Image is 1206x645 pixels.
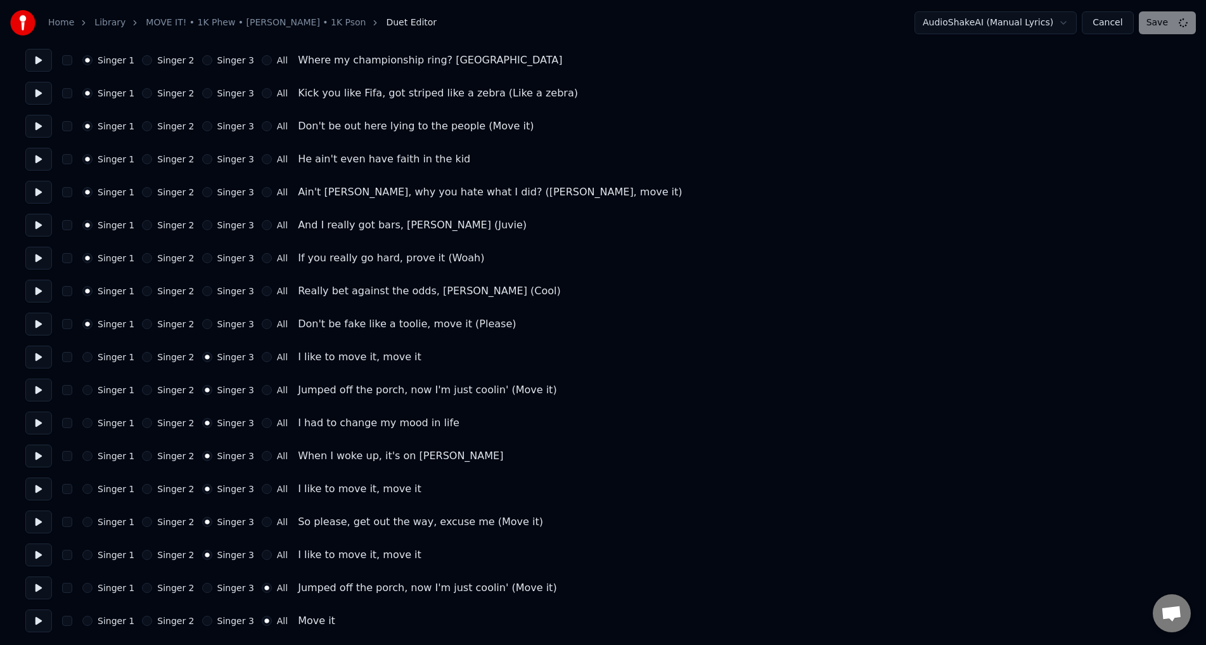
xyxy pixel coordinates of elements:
label: Singer 1 [98,188,134,197]
label: Singer 2 [157,56,194,65]
label: Singer 1 [98,419,134,427]
label: Singer 1 [98,89,134,98]
label: Singer 1 [98,221,134,230]
div: Jumped off the porch, now I'm just coolin' (Move it) [298,382,556,398]
div: I had to change my mood in life [298,415,459,431]
label: Singer 3 [217,616,254,625]
label: Singer 1 [98,386,134,394]
label: Singer 3 [217,221,254,230]
label: Singer 2 [157,518,194,526]
label: Singer 3 [217,320,254,329]
label: All [277,188,288,197]
label: Singer 2 [157,221,194,230]
span: Duet Editor [386,16,437,29]
label: Singer 2 [157,188,194,197]
label: Singer 2 [157,287,194,296]
label: Singer 1 [98,353,134,362]
label: Singer 1 [98,485,134,493]
label: Singer 1 [98,155,134,164]
div: If you really go hard, prove it (Woah) [298,251,484,266]
label: Singer 3 [217,122,254,131]
label: All [277,89,288,98]
div: So please, get out the way, excuse me (Move it) [298,514,543,530]
label: Singer 2 [157,353,194,362]
div: I like to move it, move it [298,547,421,563]
label: Singer 1 [98,583,134,592]
div: Where my championship ring? [GEOGRAPHIC_DATA] [298,53,562,68]
a: Library [94,16,125,29]
label: Singer 2 [157,386,194,394]
label: Singer 1 [98,551,134,559]
label: All [277,122,288,131]
label: All [277,616,288,625]
label: Singer 3 [217,254,254,263]
label: Singer 2 [157,155,194,164]
a: MOVE IT! • 1K Phew • [PERSON_NAME] • 1K Pson [146,16,366,29]
label: All [277,386,288,394]
button: Cancel [1082,11,1133,34]
label: Singer 1 [98,616,134,625]
a: Home [48,16,74,29]
nav: breadcrumb [48,16,437,29]
label: Singer 2 [157,89,194,98]
label: Singer 3 [217,287,254,296]
label: Singer 1 [98,320,134,329]
div: Jumped off the porch, now I'm just coolin' (Move it) [298,580,556,596]
img: youka [10,10,35,36]
div: I like to move it, move it [298,481,421,497]
label: All [277,518,288,526]
label: All [277,287,288,296]
div: Move it [298,613,335,629]
label: Singer 3 [217,583,254,592]
label: All [277,485,288,493]
label: Singer 2 [157,122,194,131]
label: Singer 3 [217,551,254,559]
label: Singer 3 [217,518,254,526]
label: All [277,419,288,427]
label: Singer 3 [217,419,254,427]
label: Singer 3 [217,452,254,460]
label: All [277,583,288,592]
div: He ain't even have faith in the kid [298,152,470,167]
label: All [277,320,288,329]
label: Singer 2 [157,419,194,427]
div: Don't be fake like a toolie, move it (Please) [298,316,516,332]
label: Singer 3 [217,155,254,164]
label: Singer 1 [98,254,134,263]
label: Singer 3 [217,386,254,394]
label: Singer 3 [217,485,254,493]
label: Singer 2 [157,551,194,559]
label: Singer 3 [217,56,254,65]
label: Singer 1 [98,452,134,460]
label: All [277,56,288,65]
div: And I really got bars, [PERSON_NAME] (Juvie) [298,218,527,233]
label: Singer 1 [98,122,134,131]
label: All [277,254,288,263]
label: Singer 1 [98,56,134,65]
label: Singer 2 [157,254,194,263]
div: Ain't [PERSON_NAME], why you hate what I did? ([PERSON_NAME], move it) [298,185,682,200]
div: Really bet against the odds, [PERSON_NAME] (Cool) [298,283,561,299]
div: I like to move it, move it [298,349,421,365]
div: Öppna chatt [1153,594,1191,632]
label: All [277,452,288,460]
label: Singer 2 [157,616,194,625]
label: Singer 2 [157,320,194,329]
label: Singer 1 [98,518,134,526]
label: All [277,221,288,230]
label: All [277,353,288,362]
label: All [277,551,288,559]
label: Singer 3 [217,188,254,197]
div: Don't be out here lying to the people (Move it) [298,119,534,134]
label: Singer 2 [157,583,194,592]
label: Singer 1 [98,287,134,296]
label: All [277,155,288,164]
label: Singer 2 [157,452,194,460]
div: When I woke up, it's on [PERSON_NAME] [298,448,503,464]
label: Singer 2 [157,485,194,493]
div: Kick you like Fifa, got striped like a zebra (Like a zebra) [298,86,578,101]
label: Singer 3 [217,89,254,98]
label: Singer 3 [217,353,254,362]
